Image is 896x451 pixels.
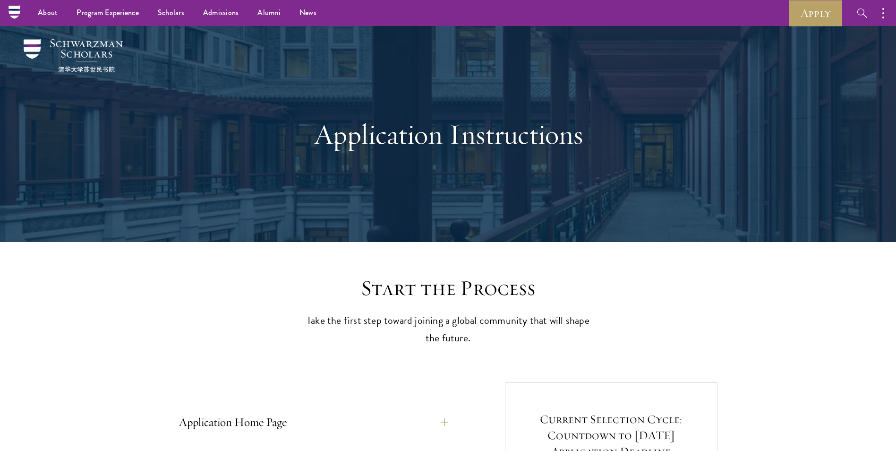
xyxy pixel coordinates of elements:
p: Take the first step toward joining a global community that will shape the future. [302,312,595,347]
img: Schwarzman Scholars [24,39,123,72]
button: Application Home Page [179,411,448,434]
h1: Application Instructions [285,117,611,151]
h2: Start the Process [302,275,595,302]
